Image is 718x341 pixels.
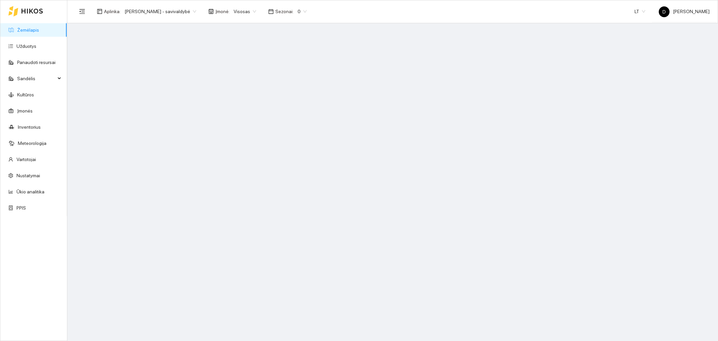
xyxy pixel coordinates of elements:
[635,9,639,14] font: LT
[125,9,190,14] font: [PERSON_NAME] - savivaldybė
[79,8,85,14] span: meniu sulankstymas
[275,9,293,14] font: Sezonai
[17,92,34,97] a: Kultūros
[17,60,56,65] a: Panaudoti resursai
[125,6,196,17] span: Donatas Klimkevičius - savivaldybė
[215,9,229,14] font: Įmonė
[208,9,214,14] span: parduotuvė
[293,9,294,14] font: :
[17,27,39,33] a: Žemėlapis
[75,5,89,18] button: meniu sulankstymas
[16,43,36,49] a: Užduotys
[16,189,44,194] a: Ūkio analitika
[16,157,36,162] a: Vartotojai
[229,9,230,14] font: :
[18,124,41,130] a: Inventorius
[104,9,119,14] font: Aplinka
[234,6,256,17] span: Visosas
[17,72,56,85] span: Sandėlis
[298,6,307,17] span: 0
[635,6,645,17] span: LT
[119,9,121,14] font: :
[673,9,710,14] font: [PERSON_NAME]
[662,9,666,14] font: D
[268,9,274,14] span: kalendorius
[17,108,33,114] a: Įmonės
[18,141,46,146] a: Meteorologija
[97,9,102,14] span: išdėstymas
[16,205,26,211] a: PPIS
[16,173,40,178] a: Nustatymai
[234,9,250,14] font: Visosas
[298,9,301,14] font: 0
